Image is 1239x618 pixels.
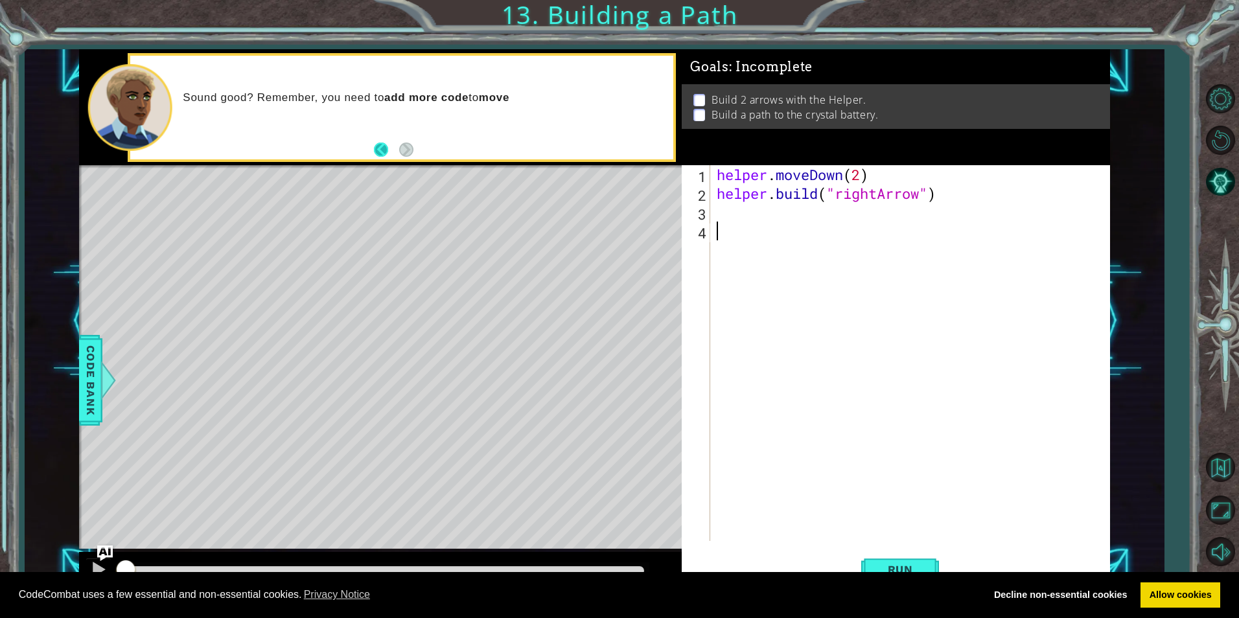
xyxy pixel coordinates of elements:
button: Ctrl + P: Pause [86,558,111,584]
button: Maximize Browser [1201,492,1239,529]
div: Level Map [79,165,678,547]
div: 3 [684,205,710,223]
a: learn more about cookies [302,585,373,604]
span: CodeCombat uses a few essential and non-essential cookies. [19,585,975,604]
a: deny cookies [985,582,1136,608]
strong: add more code [384,91,469,104]
button: Next [399,143,413,157]
a: Back to Map [1201,447,1239,490]
div: 4 [684,223,710,242]
button: Mute [1201,533,1239,571]
p: Build 2 arrows with the Helper. [712,93,866,107]
p: Build a path to the crystal battery. [712,108,878,122]
span: Code Bank [80,341,101,420]
button: Ask AI [97,545,113,561]
div: 1 [684,167,710,186]
a: allow cookies [1141,582,1220,608]
button: AI Hint [1201,163,1239,200]
span: Goals [690,59,813,75]
button: Shift+Enter: Run current code. [861,548,939,591]
button: Back [374,143,399,157]
button: Back to Map [1201,449,1239,486]
p: Sound good? Remember, you need to to [183,91,664,105]
button: Restart Level [1201,121,1239,159]
div: 2 [684,186,710,205]
button: Level Options [1201,80,1239,117]
span: Run [875,563,926,576]
strong: move [479,91,509,104]
span: : Incomplete [729,59,813,74]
